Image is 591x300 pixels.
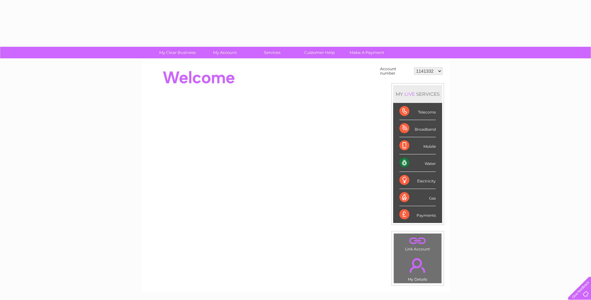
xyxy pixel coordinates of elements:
a: My Clear Business [152,47,203,58]
div: LIVE [403,91,416,97]
div: Broadband [399,120,436,137]
a: . [395,235,440,246]
a: Make A Payment [341,47,393,58]
div: Electricity [399,172,436,189]
a: Services [246,47,298,58]
a: My Account [199,47,250,58]
a: . [395,254,440,276]
td: Account number [379,65,412,77]
a: Customer Help [294,47,345,58]
td: Link Account [393,233,442,253]
div: Gas [399,189,436,206]
div: MY SERVICES [393,85,442,103]
td: My Details [393,253,442,283]
div: Telecoms [399,103,436,120]
div: Payments [399,206,436,223]
div: Mobile [399,137,436,154]
div: Water [399,154,436,172]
